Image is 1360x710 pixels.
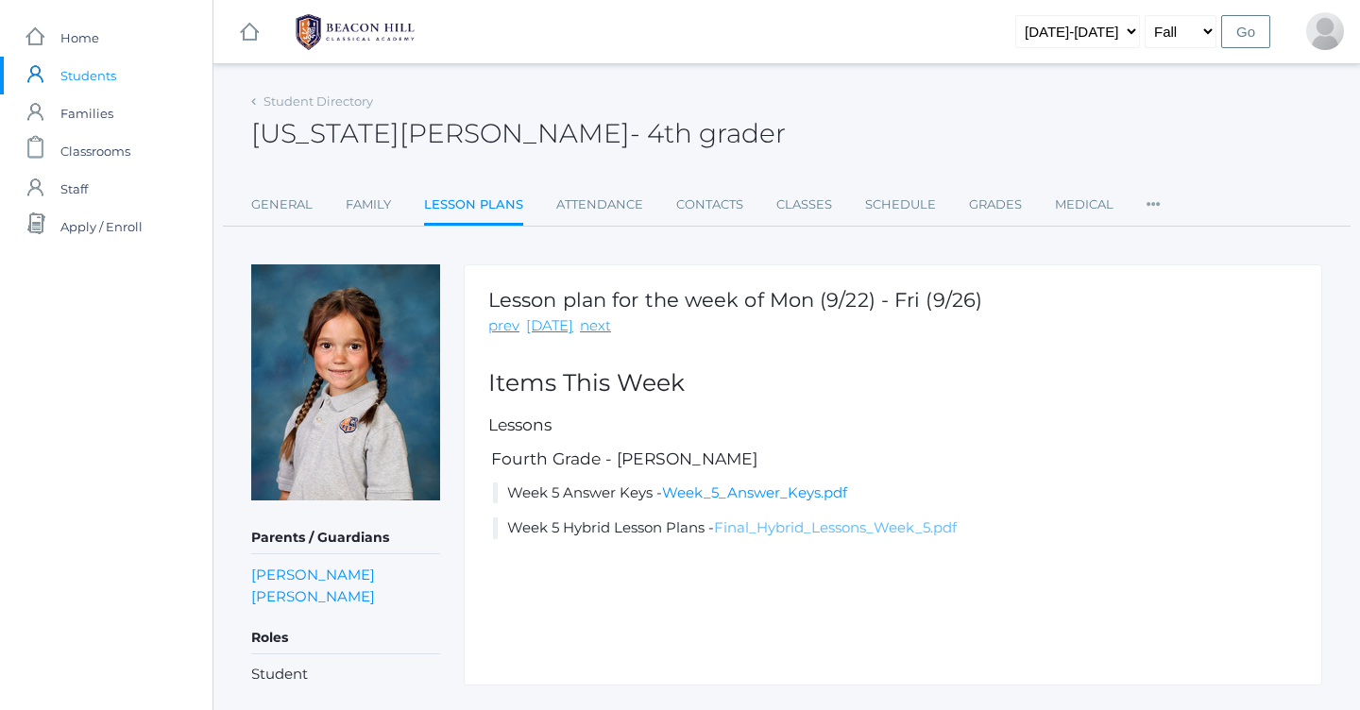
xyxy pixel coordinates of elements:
[556,186,643,224] a: Attendance
[865,186,936,224] a: Schedule
[488,315,519,337] a: prev
[676,186,743,224] a: Contacts
[580,315,611,337] a: next
[60,132,130,170] span: Classrooms
[251,522,440,554] h5: Parents / Guardians
[714,518,957,536] a: Final_Hybrid_Lessons_Week_5.pdf
[251,585,375,607] a: [PERSON_NAME]
[493,482,1298,504] li: Week 5 Answer Keys -
[251,622,440,654] h5: Roles
[969,186,1022,224] a: Grades
[662,483,847,501] a: Week_5_Answer_Keys.pdf
[1055,186,1113,224] a: Medical
[60,208,143,245] span: Apply / Enroll
[493,517,1298,539] li: Week 5 Hybrid Lesson Plans -
[60,57,116,94] span: Students
[60,170,88,208] span: Staff
[284,8,426,56] img: 1_BHCALogos-05.png
[1221,15,1270,48] input: Go
[424,186,523,227] a: Lesson Plans
[488,370,1298,397] h2: Items This Week
[630,117,786,149] span: - 4th grader
[60,94,113,132] span: Families
[251,564,375,585] a: [PERSON_NAME]
[346,186,391,224] a: Family
[251,119,786,148] h2: [US_STATE][PERSON_NAME]
[776,186,832,224] a: Classes
[263,93,373,109] a: Student Directory
[488,450,1298,468] h5: Fourth Grade - [PERSON_NAME]
[251,664,440,685] li: Student
[526,315,573,337] a: [DATE]
[488,416,1298,434] h5: Lessons
[251,264,440,500] img: Georgia Lee
[251,186,313,224] a: General
[60,19,99,57] span: Home
[488,289,982,311] h1: Lesson plan for the week of Mon (9/22) - Fri (9/26)
[1306,12,1344,50] div: Katie Lee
